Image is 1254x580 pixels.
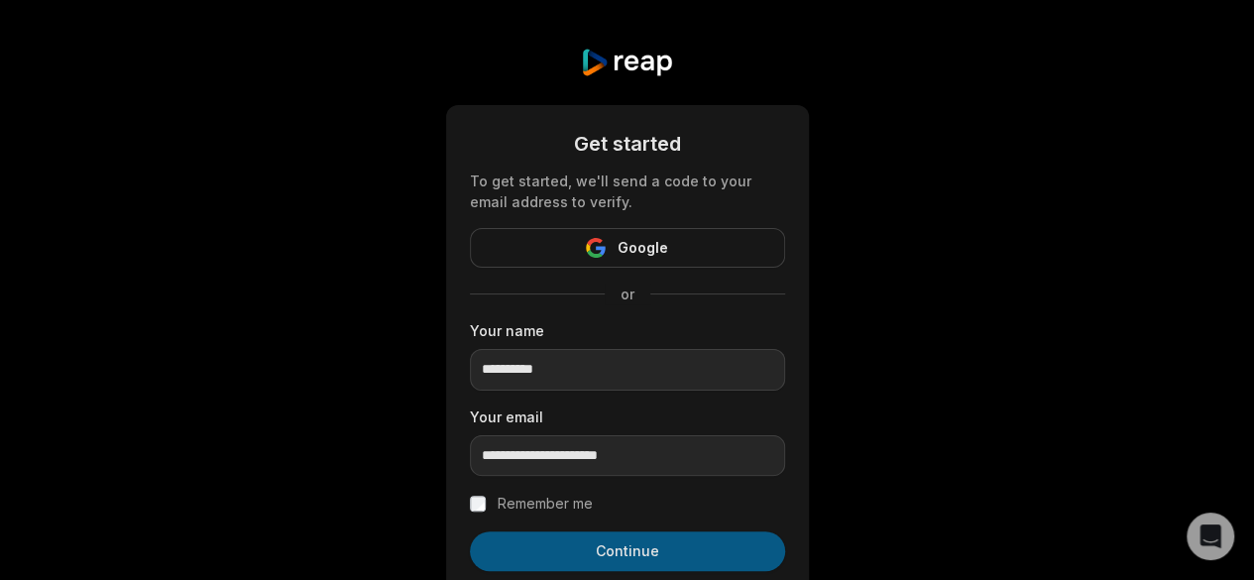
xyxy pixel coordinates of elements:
span: or [605,284,650,304]
button: Google [470,228,785,268]
div: Open Intercom Messenger [1187,513,1234,560]
label: Remember me [498,492,593,516]
label: Your name [470,320,785,341]
span: Google [618,236,668,260]
button: Continue [470,531,785,571]
label: Your email [470,406,785,427]
div: Get started [470,129,785,159]
img: reap [580,48,674,77]
div: To get started, we'll send a code to your email address to verify. [470,171,785,212]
